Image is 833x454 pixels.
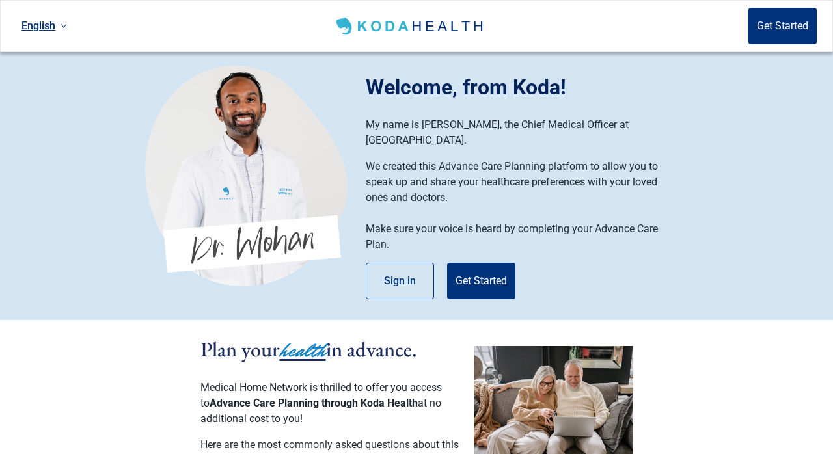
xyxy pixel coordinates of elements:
[200,336,280,363] span: Plan your
[366,117,675,148] p: My name is [PERSON_NAME], the Chief Medical Officer at [GEOGRAPHIC_DATA].
[280,336,326,365] span: health
[200,381,442,409] span: Medical Home Network is thrilled to offer you access to
[61,23,67,29] span: down
[333,16,487,36] img: Koda Health
[366,221,675,252] p: Make sure your voice is heard by completing your Advance Care Plan.
[366,72,688,103] div: Welcome, from Koda!
[748,8,817,44] button: Get Started
[16,15,72,36] a: Current language: English
[447,263,515,299] button: Get Started
[326,336,417,363] span: in advance.
[145,65,348,286] img: Koda Health
[366,263,434,299] button: Sign in
[366,159,675,206] p: We created this Advance Care Planning platform to allow you to speak up and share your healthcare...
[210,397,418,409] span: Advance Care Planning through Koda Health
